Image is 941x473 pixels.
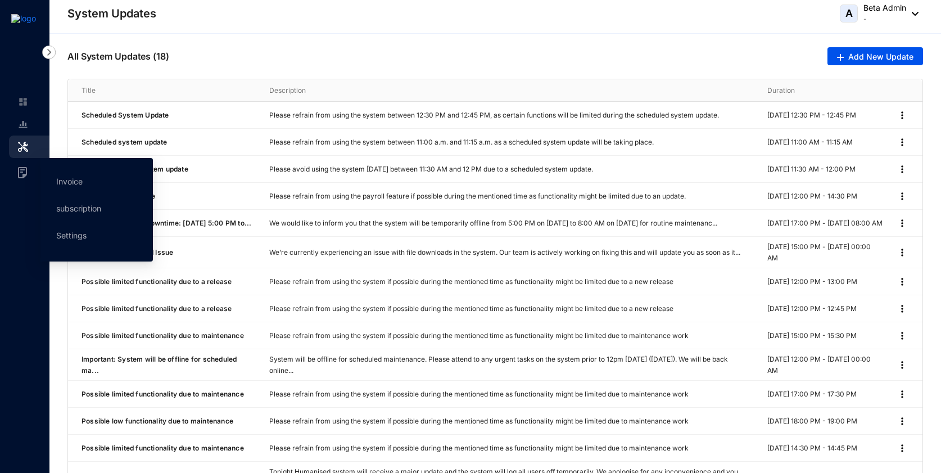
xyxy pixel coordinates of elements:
[863,13,906,25] p: -
[9,136,56,158] li: System Updates
[767,241,883,264] p: [DATE] 15:00 PM - [DATE] 00:00 AM
[9,91,36,113] li: Super Admin
[82,304,232,313] span: Possible limited functionality due to a release
[837,54,844,61] img: plus-white.7e07c6ac53a58cfa577907f95fa16516.svg
[767,164,883,175] p: [DATE] 11:30 AM - 12:00 PM
[9,113,36,136] li: Reports
[897,247,908,258] img: more.27664ee4a8faa814348e188645a3c1fc.svg
[68,79,256,102] th: Title
[767,218,883,229] p: [DATE] 17:00 PM - [DATE] 08:00 AM
[897,359,908,371] img: more.27664ee4a8faa814348e188645a3c1fc.svg
[82,331,244,340] span: Possible limited functionality due to maintenance
[897,330,908,341] img: more.27664ee4a8faa814348e188645a3c1fc.svg
[767,354,883,376] p: [DATE] 12:00 PM - [DATE] 00:00 AM
[767,416,883,427] p: [DATE] 18:00 PM - 19:00 PM
[269,355,728,375] span: System will be offline for scheduled maintenance. Please attend to any urgent tasks on the system...
[897,389,908,400] img: more.27664ee4a8faa814348e188645a3c1fc.svg
[269,444,689,452] span: Please refrain from using the system if possible during the mentioned time as functionality might...
[56,177,83,186] a: Invoice
[82,277,232,286] span: Possible limited functionality due to a release
[754,79,883,102] th: Duration
[56,231,87,240] a: Settings
[82,138,168,146] span: Scheduled system update
[767,110,883,121] p: [DATE] 12:30 PM - 12:45 PM
[767,443,883,454] p: [DATE] 14:30 PM - 14:45 PM
[767,389,883,400] p: [DATE] 17:00 PM - 17:30 PM
[767,137,883,148] p: [DATE] 11:00 AM - 11:15 AM
[18,97,28,107] img: home-unselected.a29eae3204392db15eaf.svg
[56,204,101,213] a: subscription
[82,390,244,398] span: Possible limited functionality due to maintenance
[897,164,908,175] img: more.27664ee4a8faa814348e188645a3c1fc.svg
[269,304,673,313] span: Please refrain from using the system if possible during the mentioned time as functionality might...
[18,142,28,152] img: system-update.84bd0911a8f9c6bdd84d.svg
[82,417,233,425] span: Possible low functionality due to maintenance
[18,167,27,178] img: invoices-unselected.35f5568a6b49964eda22.svg
[18,119,28,129] img: report-unselected.e6a6b4230fc7da01f883.svg
[42,46,56,59] img: nav-icon-right.af6afadce00d159da59955279c43614e.svg
[897,416,908,427] img: more.27664ee4a8faa814348e188645a3c1fc.svg
[269,331,689,340] span: Please refrain from using the system if possible during the mentioned time as functionality might...
[82,219,251,227] span: Scheduled System Downtime: [DATE] 5:00 PM to...
[269,277,673,286] span: Please refrain from using the system if possible during the mentioned time as functionality might...
[269,111,719,119] span: Please refrain from using the system between 12:30 PM and 12:45 PM, as certain functions will be ...
[897,443,908,454] img: more.27664ee4a8faa814348e188645a3c1fc.svg
[767,276,883,287] p: [DATE] 12:00 PM - 13:00 PM
[897,191,908,202] img: more.27664ee4a8faa814348e188645a3c1fc.svg
[897,218,908,229] img: more.27664ee4a8faa814348e188645a3c1fc.svg
[897,110,908,121] img: more.27664ee4a8faa814348e188645a3c1fc.svg
[67,6,156,21] p: System Updates
[67,49,169,63] p: All System Updates ( 18 )
[906,12,919,16] img: dropdown-black.8e83cc76930a90b1a4fdb6d089b7bf3a.svg
[897,137,908,148] img: more.27664ee4a8faa814348e188645a3c1fc.svg
[82,444,244,452] span: Possible limited functionality due to maintenance
[269,390,689,398] span: Please refrain from using the system if possible during the mentioned time as functionality might...
[827,47,923,65] button: Add New Update
[863,2,906,13] p: Beta Admin
[82,111,169,119] span: Scheduled System Update
[767,330,883,341] p: [DATE] 15:00 PM - 15:30 PM
[269,219,717,227] span: We would like to inform you that the system will be temporarily offline from 5:00 PM on [DATE] to...
[269,248,740,256] span: We’re currently experiencing an issue with file downloads in the system. Our team is actively wor...
[269,192,686,200] span: Please refrain from using the payroll feature if possible during the mentioned time as functional...
[11,14,36,23] img: logo
[897,303,908,314] img: more.27664ee4a8faa814348e188645a3c1fc.svg
[269,165,593,173] span: Please avoid using the system [DATE] between 11:30 AM and 12 PM due to a scheduled system update.
[269,417,689,425] span: Please refrain from using the system if possible during the mentioned time as functionality might...
[848,51,913,62] span: Add New Update
[767,303,883,314] p: [DATE] 12:00 PM - 12:45 PM
[82,355,237,375] span: Important: System will be offline for scheduled ma...
[269,138,654,146] span: Please refrain from using the system between 11:00 a.m. and 11:15 a.m. as a scheduled system upda...
[897,276,908,287] img: more.27664ee4a8faa814348e188645a3c1fc.svg
[767,191,883,202] p: [DATE] 12:00 PM - 14:30 PM
[845,8,853,19] span: A
[256,79,754,102] th: Description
